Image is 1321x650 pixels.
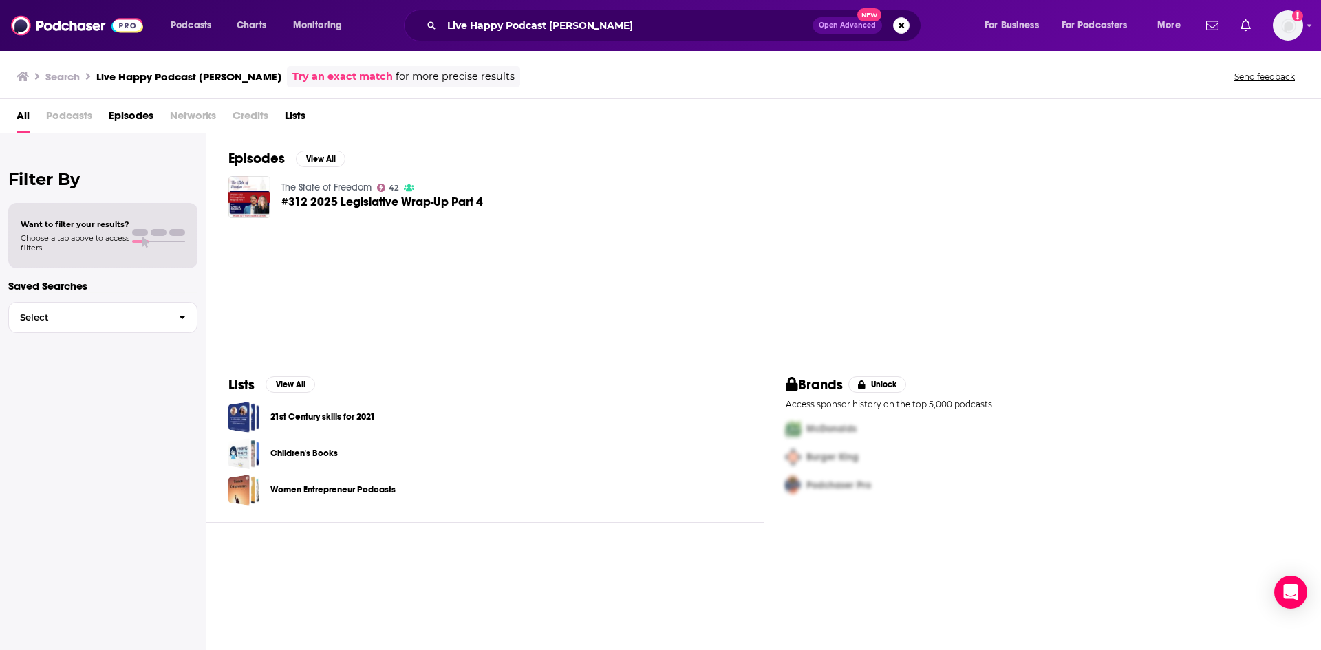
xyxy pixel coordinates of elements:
button: View All [266,376,315,393]
span: Choose a tab above to access filters. [21,233,129,252]
a: Try an exact match [292,69,393,85]
button: Send feedback [1230,71,1299,83]
span: Open Advanced [819,22,876,29]
h2: Filter By [8,169,197,189]
span: Networks [170,105,216,133]
img: User Profile [1273,10,1303,41]
span: Monitoring [293,16,342,35]
span: Burger King [806,451,859,463]
button: View All [296,151,345,167]
button: open menu [283,14,360,36]
span: More [1157,16,1181,35]
span: Credits [233,105,268,133]
input: Search podcasts, credits, & more... [442,14,813,36]
a: #312 2025 Legislative Wrap-Up Part 4 [281,196,483,208]
span: for more precise results [396,69,515,85]
span: Podcasts [46,105,92,133]
h2: Lists [228,376,255,393]
a: Women Entrepreneur Podcasts [270,482,396,497]
p: Access sponsor history on the top 5,000 podcasts. [786,399,1299,409]
button: Select [8,302,197,333]
button: open menu [161,14,229,36]
a: 42 [377,184,399,192]
h2: Episodes [228,150,285,167]
a: 21st Century skills for 2021 [228,402,259,433]
img: #312 2025 Legislative Wrap-Up Part 4 [228,176,270,218]
button: open menu [1053,14,1148,36]
a: Children's Books [270,446,338,461]
a: Charts [228,14,275,36]
span: For Podcasters [1062,16,1128,35]
div: Open Intercom Messenger [1274,576,1307,609]
span: Select [9,313,168,322]
a: ListsView All [228,376,315,393]
a: Show notifications dropdown [1201,14,1224,37]
svg: Add a profile image [1292,10,1303,21]
a: All [17,105,30,133]
a: The State of Freedom [281,182,372,193]
span: New [857,8,882,21]
a: 21st Century skills for 2021 [270,409,375,424]
img: Second Pro Logo [780,443,806,471]
p: Saved Searches [8,279,197,292]
button: Show profile menu [1273,10,1303,41]
span: McDonalds [806,423,857,435]
a: Episodes [109,105,153,133]
div: Search podcasts, credits, & more... [417,10,934,41]
a: Women Entrepreneur Podcasts [228,475,259,506]
button: Unlock [848,376,907,393]
span: For Business [985,16,1039,35]
button: open menu [975,14,1056,36]
h3: Search [45,70,80,83]
a: Children's Books [228,438,259,469]
img: Third Pro Logo [780,471,806,499]
button: open menu [1148,14,1198,36]
span: Podcasts [171,16,211,35]
h2: Brands [786,376,843,393]
span: Podchaser Pro [806,479,871,491]
span: Logged in as megcassidy [1273,10,1303,41]
span: Charts [237,16,266,35]
img: Podchaser - Follow, Share and Rate Podcasts [11,12,143,39]
a: Show notifications dropdown [1235,14,1256,37]
h3: Live Happy Podcast [PERSON_NAME] [96,70,281,83]
img: First Pro Logo [780,415,806,443]
a: Lists [285,105,305,133]
button: Open AdvancedNew [813,17,882,34]
span: Want to filter your results? [21,219,129,229]
span: 42 [389,185,398,191]
a: EpisodesView All [228,150,345,167]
